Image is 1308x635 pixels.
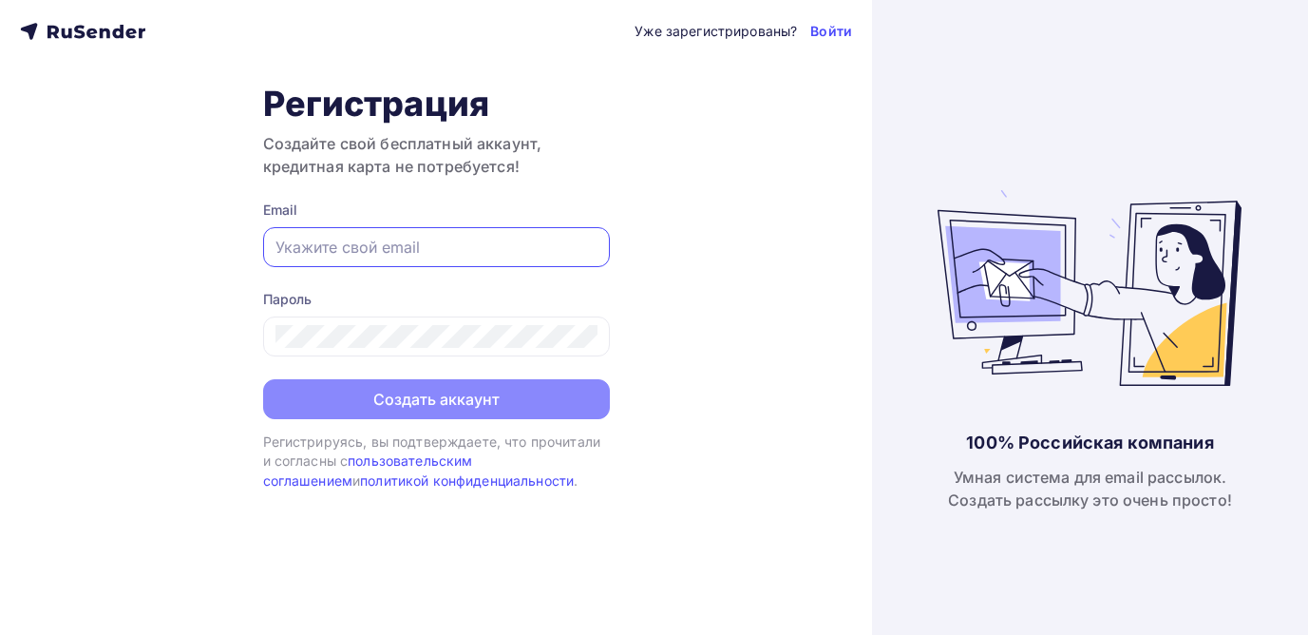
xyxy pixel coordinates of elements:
h3: Создайте свой бесплатный аккаунт, кредитная карта не потребуется! [263,132,610,178]
div: Пароль [263,290,610,309]
a: пользовательским соглашением [263,452,473,488]
a: Войти [810,22,852,41]
a: политикой конфиденциальности [360,472,574,489]
div: 100% Российская компания [966,432,1213,454]
div: Регистрируясь, вы подтверждаете, что прочитали и согласны с и . [263,433,610,491]
div: Умная система для email рассылок. Создать рассылку это очень просто! [948,466,1232,511]
div: Email [263,201,610,220]
input: Укажите свой email [275,236,597,259]
button: Создать аккаунт [263,379,610,419]
div: Уже зарегистрированы? [635,22,797,41]
h1: Регистрация [263,83,610,125]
